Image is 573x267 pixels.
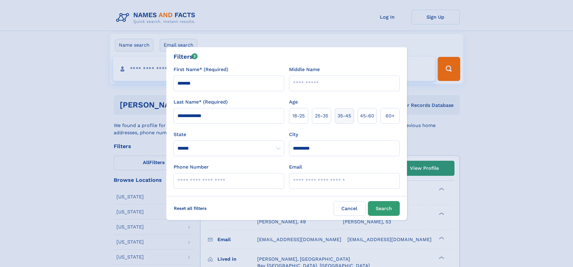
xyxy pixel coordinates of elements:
[386,112,395,120] span: 60+
[170,201,211,216] label: Reset all filters
[360,112,374,120] span: 45‑60
[174,131,284,138] label: State
[292,112,305,120] span: 18‑25
[334,201,365,216] label: Cancel
[289,98,298,106] label: Age
[174,163,209,171] label: Phone Number
[315,112,328,120] span: 25‑35
[174,98,228,106] label: Last Name* (Required)
[174,52,198,61] div: Filters
[368,201,400,216] button: Search
[174,66,228,73] label: First Name* (Required)
[289,163,302,171] label: Email
[337,112,351,120] span: 35‑45
[289,131,298,138] label: City
[289,66,320,73] label: Middle Name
